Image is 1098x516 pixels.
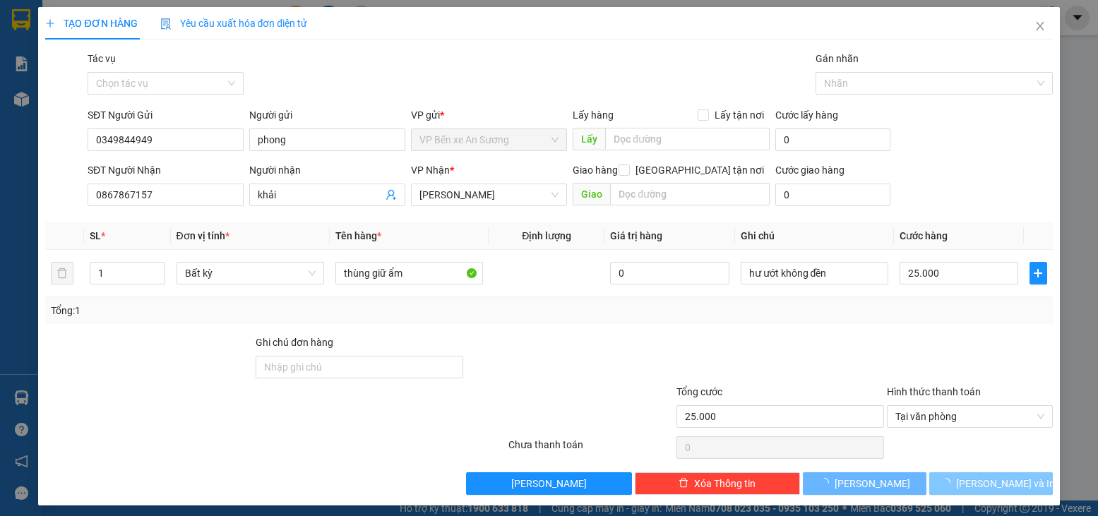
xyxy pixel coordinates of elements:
[610,183,769,205] input: Dọc đường
[160,18,308,29] span: Yêu cầu xuất hóa đơn điện tử
[153,265,162,273] span: up
[1030,268,1046,279] span: plus
[1030,262,1046,284] button: plus
[335,262,483,284] input: VD: Bàn, Ghế
[149,263,165,273] span: Increase Value
[573,164,618,176] span: Giao hàng
[51,303,424,318] div: Tổng: 1
[1034,20,1046,32] span: close
[88,162,244,178] div: SĐT Người Nhận
[177,230,229,241] span: Đơn vị tính
[956,476,1055,491] span: [PERSON_NAME] và In
[835,476,910,491] span: [PERSON_NAME]
[507,437,675,462] div: Chưa thanh toán
[51,262,73,284] button: delete
[88,53,116,64] label: Tác vụ
[249,162,405,178] div: Người nhận
[153,275,162,283] span: down
[775,164,845,176] label: Cước giao hàng
[1037,412,1045,421] span: close-circle
[676,386,722,397] span: Tổng cước
[887,386,981,397] label: Hình thức thanh toán
[573,128,605,150] span: Lấy
[694,476,756,491] span: Xóa Thông tin
[256,337,333,348] label: Ghi chú đơn hàng
[929,472,1053,495] button: [PERSON_NAME] và In
[610,230,662,241] span: Giá trị hàng
[149,273,165,284] span: Decrease Value
[90,230,101,241] span: SL
[895,406,1044,427] span: Tại văn phòng
[45,18,55,28] span: plus
[160,18,172,30] img: icon
[803,472,926,495] button: [PERSON_NAME]
[900,230,948,241] span: Cước hàng
[775,109,838,121] label: Cước lấy hàng
[511,476,587,491] span: [PERSON_NAME]
[1020,7,1060,47] button: Close
[185,263,316,284] span: Bất kỳ
[419,129,559,150] span: VP Bến xe An Sương
[816,53,859,64] label: Gán nhãn
[775,128,891,151] input: Cước lấy hàng
[411,107,567,123] div: VP gửi
[256,356,463,378] input: Ghi chú đơn hàng
[573,109,614,121] span: Lấy hàng
[522,230,571,241] span: Định lượng
[819,478,835,488] span: loading
[386,189,397,200] span: user-add
[335,230,381,241] span: Tên hàng
[679,478,688,489] span: delete
[709,107,770,123] span: Lấy tận nơi
[630,162,770,178] span: [GEOGRAPHIC_DATA] tận nơi
[249,107,405,123] div: Người gửi
[741,262,888,284] input: Ghi Chú
[610,262,729,284] input: 0
[941,478,956,488] span: loading
[419,184,559,205] span: Hòa Thành
[411,164,450,176] span: VP Nhận
[88,107,244,123] div: SĐT Người Gửi
[466,472,631,495] button: [PERSON_NAME]
[605,128,769,150] input: Dọc đường
[735,222,894,250] th: Ghi chú
[573,183,610,205] span: Giao
[635,472,800,495] button: deleteXóa Thông tin
[45,18,137,29] span: TẠO ĐƠN HÀNG
[775,184,891,206] input: Cước giao hàng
